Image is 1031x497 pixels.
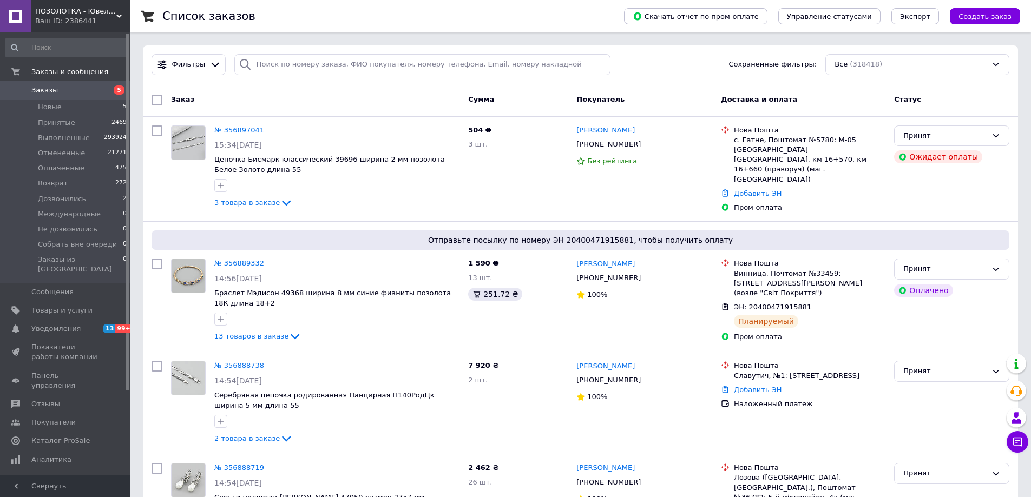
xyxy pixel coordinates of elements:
[114,85,124,95] span: 5
[468,140,488,148] span: 3 шт.
[38,209,101,219] span: Международные
[38,255,123,274] span: Заказы из [GEOGRAPHIC_DATA]
[115,324,133,333] span: 99+
[576,463,635,473] a: [PERSON_NAME]
[31,342,100,362] span: Показатели работы компании
[903,468,987,479] div: Принят
[468,274,492,282] span: 13 шт.
[38,148,85,158] span: Отмененные
[903,366,987,377] div: Принят
[903,130,987,142] div: Принят
[214,463,264,472] a: № 356888719
[31,67,108,77] span: Заказы и сообщения
[31,371,100,390] span: Панель управления
[587,157,637,165] span: Без рейтинга
[172,463,205,497] img: Фото товару
[734,189,782,197] a: Добавить ЭН
[162,10,255,23] h1: Список заказов
[123,224,127,234] span: 0
[234,54,611,75] input: Поиск по номеру заказа, ФИО покупателя, номеру телефона, Email, номеру накладной
[576,125,635,136] a: [PERSON_NAME]
[468,478,492,486] span: 26 шт.
[214,479,262,487] span: 14:54[DATE]
[123,194,127,204] span: 2
[787,12,872,21] span: Управление статусами
[38,102,62,112] span: Новые
[734,315,798,328] div: Планируемый
[31,306,93,315] span: Товары и услуги
[835,59,848,70] span: Все
[31,399,60,409] span: Отзывы
[900,12,930,21] span: Экспорт
[939,12,1020,20] a: Создать заказ
[214,141,262,149] span: 15:34[DATE]
[31,455,71,465] span: Аналитика
[171,259,206,293] a: Фото товару
[587,393,607,401] span: 100%
[172,259,205,293] img: Фото товару
[104,133,127,143] span: 293924
[894,150,982,163] div: Ожидает оплаты
[468,463,498,472] span: 2 462 ₴
[31,436,90,446] span: Каталог ProSale
[894,284,953,297] div: Оплачено
[734,399,885,409] div: Наложенный платеж
[38,240,117,249] span: Собрать вне очереди
[468,288,522,301] div: 251.72 ₴
[171,125,206,160] a: Фото товару
[214,391,435,409] a: Серебряная цепочка родированная Панцирная П140РодЦк ширина 5 мм длина 55
[115,178,127,188] span: 272
[31,324,81,334] span: Уведомления
[31,473,100,493] span: Инструменты вебмастера и SEO
[31,418,76,427] span: Покупатели
[468,259,498,267] span: 1 590 ₴
[587,290,607,299] span: 100%
[35,16,130,26] div: Ваш ID: 2386441
[576,478,641,486] span: [PHONE_NUMBER]
[31,287,74,297] span: Сообщения
[734,303,811,311] span: ЭН: 20400471915881
[734,269,885,299] div: Винница, Почтомат №33459: [STREET_ADDRESS][PERSON_NAME] (возле "Світ Покриття")
[123,209,127,219] span: 0
[576,259,635,269] a: [PERSON_NAME]
[35,6,116,16] span: ПОЗОЛОТКА - Ювелирная бижутерия Xuping (Ксюпинг) оптом
[850,60,882,68] span: (318418)
[38,118,75,128] span: Принятые
[468,95,494,103] span: Сумма
[468,361,498,369] span: 7 920 ₴
[214,434,280,442] span: 2 товара в заказе
[734,332,885,342] div: Пром-оплата
[214,155,445,174] a: Цепочка Бисмарк классический 39696 ширина 2 мм позолота Белое Золото длина 55
[576,95,625,103] span: Покупатель
[728,59,817,70] span: Сохраненные фильтры:
[123,240,127,249] span: 0
[108,148,127,158] span: 21271
[1007,431,1028,453] button: Чат с покупателем
[172,126,205,160] img: Фото товару
[111,118,127,128] span: 2469
[624,8,767,24] button: Скачать отчет по пром-оплате
[214,332,301,340] a: 13 товаров в заказе
[123,102,127,112] span: 5
[734,259,885,268] div: Нова Пошта
[214,289,451,307] a: Браслет Мэдисон 49368 ширина 8 мм синие фианиты позолота 18К длина 18+2
[903,263,987,275] div: Принят
[171,361,206,395] a: Фото товару
[468,376,488,384] span: 2 шт.
[38,178,68,188] span: Возврат
[172,59,206,70] span: Фильтры
[214,361,264,369] a: № 356888738
[734,125,885,135] div: Нова Пошта
[468,126,491,134] span: 504 ₴
[38,163,84,173] span: Оплаченные
[576,274,641,282] span: [PHONE_NUMBER]
[38,194,86,204] span: Дозвонились
[214,126,264,134] a: № 356897041
[950,8,1020,24] button: Создать заказ
[214,332,288,340] span: 13 товаров в заказе
[778,8,881,24] button: Управление статусами
[115,163,127,173] span: 475
[633,11,759,21] span: Скачать отчет по пром-оплате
